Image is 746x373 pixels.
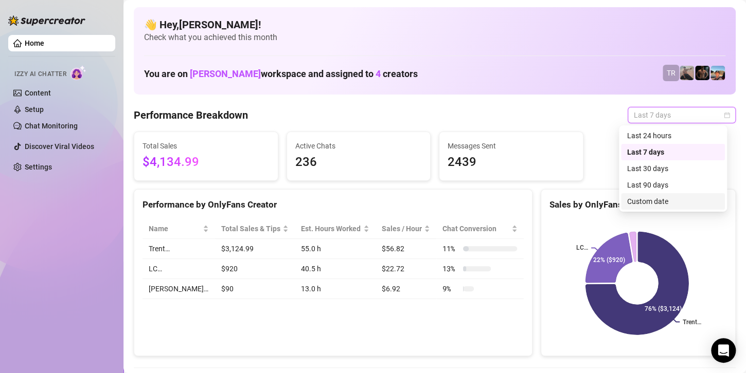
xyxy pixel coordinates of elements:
[448,140,575,152] span: Messages Sent
[144,17,725,32] h4: 👋 Hey, [PERSON_NAME] !
[295,140,422,152] span: Active Chats
[143,239,215,259] td: Trent…
[143,198,524,212] div: Performance by OnlyFans Creator
[683,319,701,326] text: Trent…
[8,15,85,26] img: logo-BBDzfeDw.svg
[144,68,418,80] h1: You are on workspace and assigned to creators
[376,68,381,79] span: 4
[621,127,725,144] div: Last 24 hours
[376,219,436,239] th: Sales / Hour
[14,69,66,79] span: Izzy AI Chatter
[627,179,719,191] div: Last 90 days
[382,223,422,234] span: Sales / Hour
[634,107,730,123] span: Last 7 days
[376,239,436,259] td: $56.82
[25,105,44,114] a: Setup
[576,245,588,252] text: LC…
[442,283,459,294] span: 9 %
[711,66,725,80] img: Zach
[627,146,719,158] div: Last 7 days
[143,140,270,152] span: Total Sales
[143,259,215,279] td: LC…
[667,67,676,79] span: TR
[143,153,270,172] span: $4,134.99
[695,66,709,80] img: Trent
[621,144,725,160] div: Last 7 days
[70,65,86,80] img: AI Chatter
[295,279,376,299] td: 13.0 h
[215,219,295,239] th: Total Sales & Tips
[680,66,694,80] img: LC
[134,108,248,122] h4: Performance Breakdown
[25,142,94,151] a: Discover Viral Videos
[724,112,730,118] span: calendar
[295,153,422,172] span: 236
[215,239,295,259] td: $3,124.99
[621,177,725,193] div: Last 90 days
[143,279,215,299] td: [PERSON_NAME]…
[25,122,78,130] a: Chat Monitoring
[376,279,436,299] td: $6.92
[25,39,44,47] a: Home
[215,259,295,279] td: $920
[627,130,719,141] div: Last 24 hours
[627,196,719,207] div: Custom date
[295,239,376,259] td: 55.0 h
[442,263,459,274] span: 13 %
[621,193,725,210] div: Custom date
[25,89,51,97] a: Content
[448,153,575,172] span: 2439
[301,223,361,234] div: Est. Hours Worked
[376,259,436,279] td: $22.72
[221,223,281,234] span: Total Sales & Tips
[436,219,524,239] th: Chat Conversion
[215,279,295,299] td: $90
[442,223,509,234] span: Chat Conversion
[621,160,725,177] div: Last 30 days
[295,259,376,279] td: 40.5 h
[143,219,215,239] th: Name
[627,163,719,174] div: Last 30 days
[549,198,727,212] div: Sales by OnlyFans Creator
[442,243,459,254] span: 11 %
[190,68,261,79] span: [PERSON_NAME]
[149,223,201,234] span: Name
[711,338,736,363] div: Open Intercom Messenger
[25,163,52,171] a: Settings
[144,32,725,43] span: Check what you achieved this month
